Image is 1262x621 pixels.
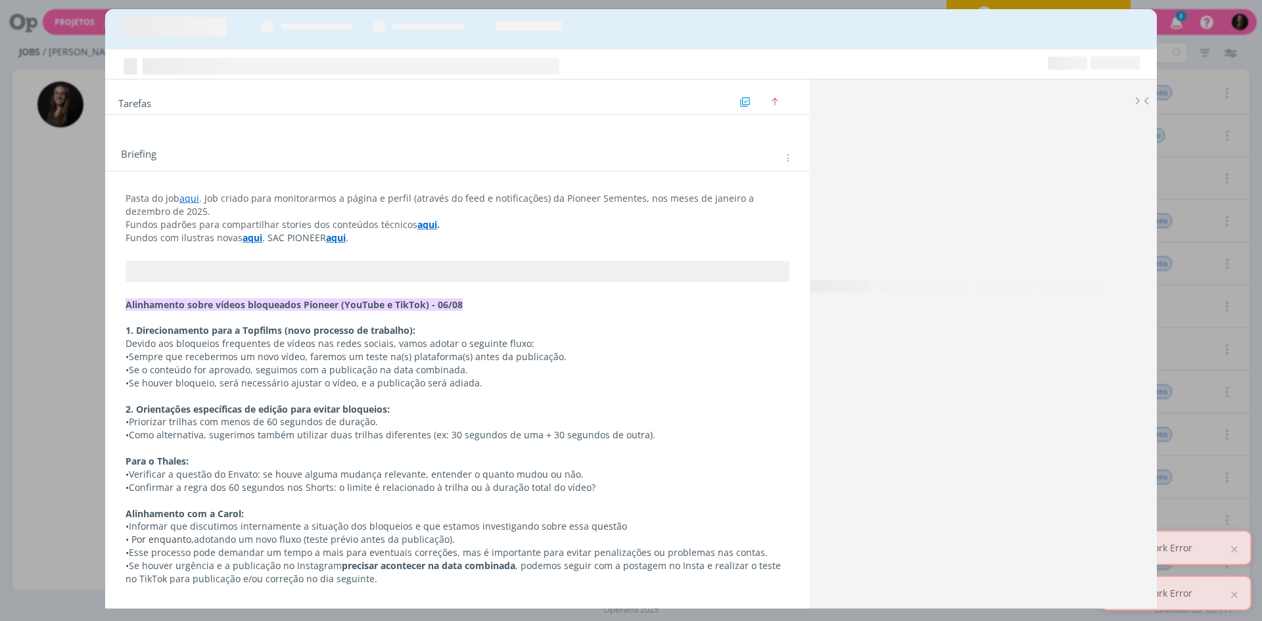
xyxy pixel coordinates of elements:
[417,218,437,231] a: aqui
[126,403,390,415] strong: 2. Orientações específicas de edição para evitar bloqueios:
[126,428,129,441] span: •
[118,94,151,110] span: Tarefas
[326,231,346,244] a: aqui
[126,324,415,336] strong: 1. Direcionamento para a Topfilms (novo processo de trabalho):
[126,415,129,428] span: •
[126,218,417,231] span: Fundos padrões para compartilhar stories dos conteúdos técnicos
[126,363,789,377] p: Se o conteúdo for aprovado, seguimos com a publicação na data combinada.
[437,218,440,231] strong: .
[126,192,757,218] span: . Job criado para monitorarmos a página e perfil (através do feed e notificações) da Pioneer Seme...
[126,468,789,481] p: Verificar a questão do Envato: se houve alguma mudança relevante, entender o quanto mudou ou não.
[126,520,789,533] p: Informar que discutimos internamente a situação dos bloqueios e que estamos investigando sobre es...
[126,546,789,559] p: Esse processo pode demandar um tempo a mais para eventuais correções, mas é importante para evita...
[126,298,463,311] strong: Alinhamento sobre vídeos bloqueados Pioneer (YouTube e TikTok) - 06/08
[121,149,156,166] span: Briefing
[126,350,789,363] p: Sempre que recebermos um novo vídeo, faremos um teste na(s) plataforma(s) antes da publicação.
[126,520,129,532] span: •
[126,468,129,480] span: •
[126,231,789,244] p: . SAC PIONEER .
[126,559,789,586] p: Se houver urgência e a publicação no Instagram , podemos seguir com a postagem no Insta e realiza...
[126,481,129,494] span: •
[243,231,262,244] a: aqui
[126,231,243,244] span: Fundos com ilustras novas
[126,533,194,545] span: • Por enquanto,
[126,337,789,350] p: Devido aos bloqueios frequentes de vídeos nas redes sociais, vamos adotar o seguinte fluxo:
[126,507,244,520] strong: Alinhamento com a Carol:
[179,192,199,204] a: aqui
[342,559,515,572] strong: precisar acontecer na data combinada
[126,350,129,363] span: •
[126,428,789,442] p: Como alternativa, sugerimos também utilizar duas trilhas diferentes (ex: 30 segundos de uma + 30 ...
[126,533,789,546] p: adotando um novo fluxo (teste prévio antes da publicação).
[771,98,779,106] img: arrow-up.svg
[126,481,789,494] p: Confirmar a regra dos 60 segundos nos Shorts: o limite é relacionado à trilha ou à duração total ...
[126,363,129,376] span: •
[126,415,789,428] p: Priorizar trilhas com menos de 60 segundos de duração.
[126,559,129,572] span: •
[126,455,189,467] strong: Para o Thales:
[105,9,1157,609] div: dialog
[126,192,179,204] span: Pasta do job
[126,546,129,559] span: •
[126,377,129,389] span: •
[126,377,789,390] p: Se houver bloqueio, será necessário ajustar o vídeo, e a publicação será adiada.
